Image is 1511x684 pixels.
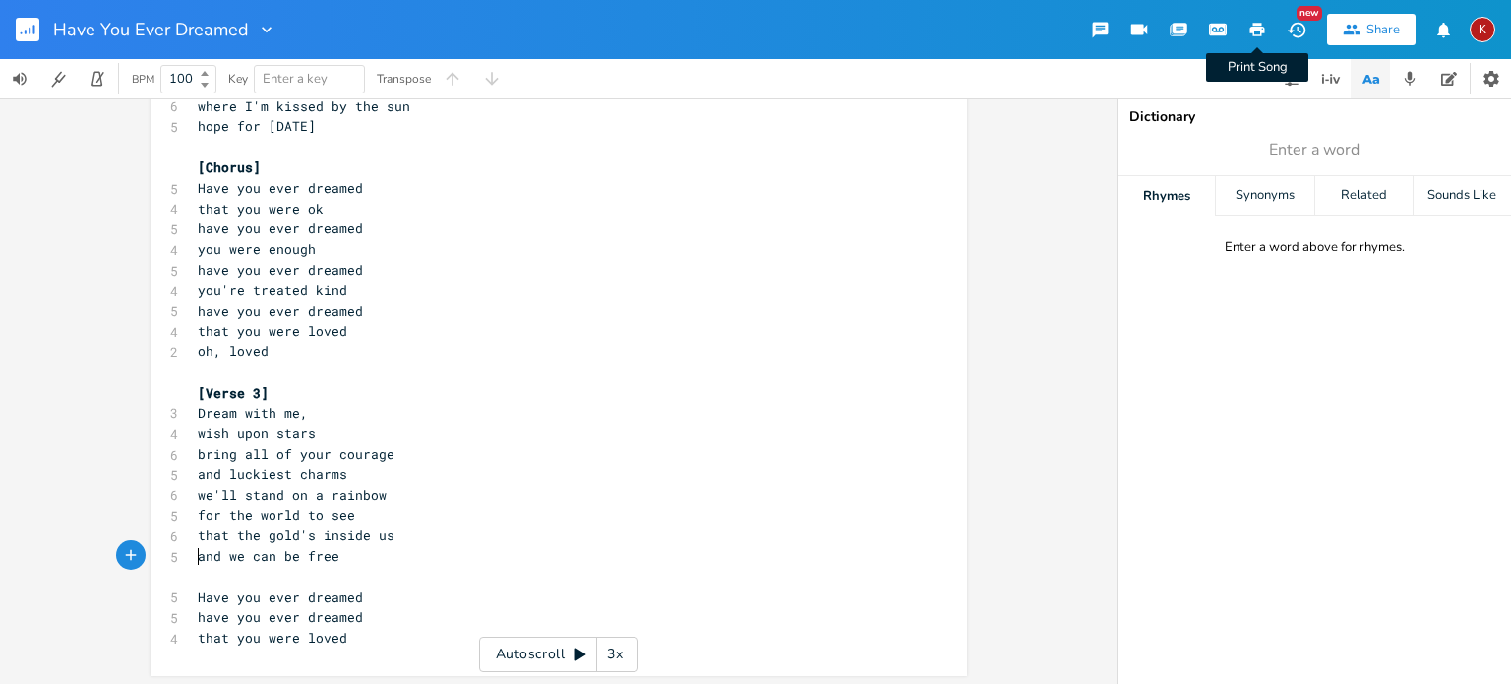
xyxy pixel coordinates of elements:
[132,74,154,85] div: BPM
[1129,110,1499,124] div: Dictionary
[198,424,316,442] span: wish upon stars
[1414,176,1511,216] div: Sounds Like
[198,261,363,279] span: have you ever dreamed
[198,281,347,299] span: you're treated kind
[198,158,261,176] span: [Chorus]
[198,404,308,422] span: Dream with me,
[1327,14,1416,45] button: Share
[198,527,394,544] span: that the gold's inside us
[198,547,339,565] span: and we can be free
[1470,17,1495,42] div: kerynlee24
[198,506,355,524] span: for the world to see
[198,608,363,626] span: have you ever dreamed
[263,70,328,88] span: Enter a key
[198,97,410,115] span: where I'm kissed by the sun
[597,637,633,672] div: 3x
[198,219,363,237] span: have you ever dreamed
[1225,239,1405,256] div: Enter a word above for rhymes.
[479,637,638,672] div: Autoscroll
[1238,12,1277,47] button: Print Song
[198,466,347,483] span: and luckiest charms
[1216,176,1313,216] div: Synonyms
[1315,176,1413,216] div: Related
[377,73,431,85] div: Transpose
[228,73,248,85] div: Key
[198,342,269,360] span: oh, loved
[1297,6,1322,21] div: New
[198,322,347,340] span: that you were loved
[1118,176,1215,216] div: Rhymes
[1366,21,1400,38] div: Share
[198,240,316,258] span: you were enough
[198,117,316,135] span: hope for [DATE]
[198,302,363,320] span: have you ever dreamed
[198,486,387,504] span: we'll stand on a rainbow
[1470,7,1495,52] button: K
[198,384,269,402] span: [Verse 3]
[1277,12,1316,47] button: New
[198,200,324,218] span: that you were ok
[198,589,363,606] span: Have you ever dreamed
[1269,139,1360,161] span: Enter a word
[53,21,249,38] span: Have You Ever Dreamed
[198,629,347,647] span: that you were loved
[198,179,363,197] span: Have you ever dreamed
[198,445,394,463] span: bring all of your courage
